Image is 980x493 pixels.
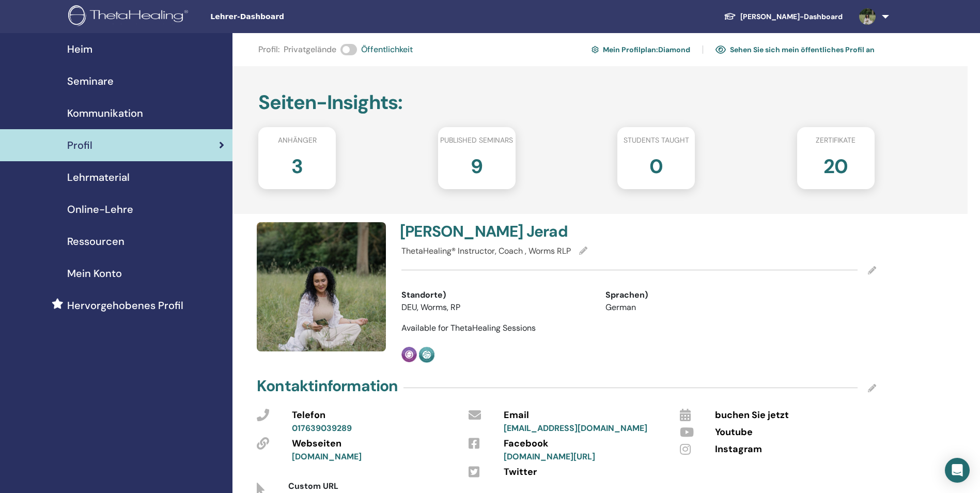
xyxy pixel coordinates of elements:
a: Sehen Sie sich mein öffentliches Profil an [715,41,875,58]
h2: 0 [649,150,663,179]
h4: Kontaktinformation [257,377,398,395]
div: Sprachen) [605,289,794,301]
a: 017639039289 [292,423,352,434]
h2: Seiten-Insights : [258,91,875,115]
div: Open Intercom Messenger [945,458,970,483]
a: [PERSON_NAME]-Dashboard [715,7,851,26]
img: default.jpg [257,222,386,351]
span: Lehrer-Dashboard [210,11,365,22]
span: Ressourcen [67,234,125,249]
a: Mein Profilplan:Diamond [592,41,690,58]
h2: 3 [291,150,303,179]
span: Anhänger [278,135,317,146]
span: Webseiten [292,437,341,451]
span: Telefon [292,409,325,422]
span: Instagram [715,443,762,456]
img: eye.svg [715,45,726,54]
span: buchen Sie jetzt [715,409,789,422]
span: Email [504,409,529,422]
img: cog.svg [592,44,599,55]
span: Youtube [715,426,753,439]
span: Online-Lehre [67,202,133,217]
img: graduation-cap-white.svg [724,12,736,21]
span: Mein Konto [67,266,122,281]
span: Öffentlichkeit [361,43,413,56]
a: [DOMAIN_NAME] [292,451,362,462]
span: Hervorgehobenes Profil [67,298,183,313]
span: ThetaHealing® Instructor, Coach , Worms RLP [401,245,571,256]
span: Custom URL [288,481,338,491]
span: Privatgelände [284,43,336,56]
a: [DOMAIN_NAME][URL] [504,451,595,462]
span: Facebook [504,437,548,451]
span: Available for ThetaHealing Sessions [401,322,536,333]
span: Zertifikate [816,135,855,146]
h4: [PERSON_NAME] Jerad [400,222,632,241]
span: Published seminars [440,135,513,146]
span: Seminare [67,73,114,89]
span: Standorte) [401,289,446,301]
span: Profil : [258,43,279,56]
h2: 20 [823,150,848,179]
li: German [605,301,794,314]
h2: 9 [471,150,483,179]
span: Heim [67,41,92,57]
img: default.jpg [859,8,876,25]
img: logo.png [68,5,192,28]
a: [EMAIL_ADDRESS][DOMAIN_NAME] [504,423,647,434]
span: Twitter [504,466,537,479]
span: Kommunikation [67,105,143,121]
li: DEU, Worms, RP [401,301,590,314]
span: Profil [67,137,92,153]
span: Lehrmaterial [67,170,130,185]
span: Students taught [624,135,689,146]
